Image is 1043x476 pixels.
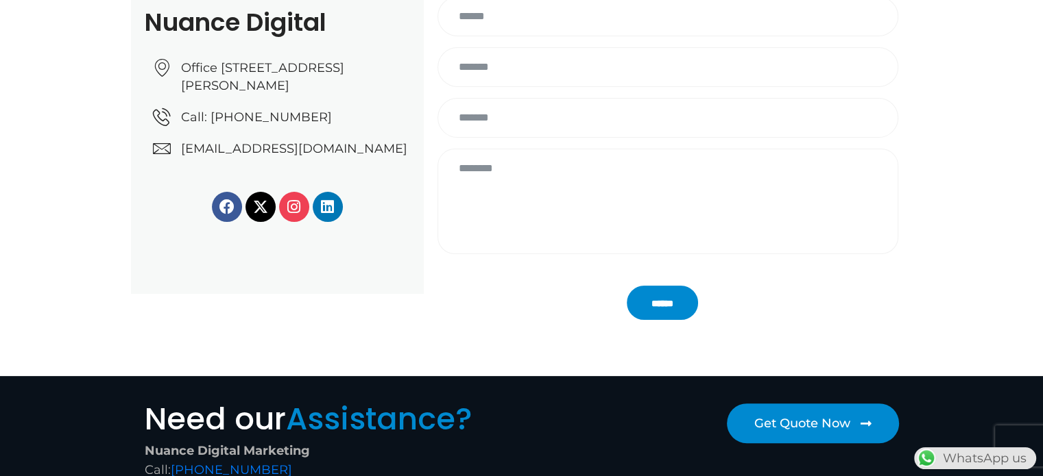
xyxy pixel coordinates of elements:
[145,403,515,434] h2: Need our
[145,10,410,35] h2: Nuance Digital
[914,451,1036,466] a: WhatsAppWhatsApp us
[727,403,899,443] a: Get Quote Now
[914,447,1036,469] div: WhatsApp us
[178,59,410,95] span: Office [STREET_ADDRESS][PERSON_NAME]
[178,108,332,126] span: Call: [PHONE_NUMBER]
[915,447,937,469] img: WhatsApp
[145,443,310,458] strong: Nuance Digital Marketing
[153,140,410,158] a: [EMAIL_ADDRESS][DOMAIN_NAME]
[153,108,410,126] a: Call: [PHONE_NUMBER]
[178,140,407,158] span: [EMAIL_ADDRESS][DOMAIN_NAME]
[754,417,850,429] span: Get Quote Now
[153,59,410,95] a: Office [STREET_ADDRESS][PERSON_NAME]
[286,397,472,440] span: Assistance?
